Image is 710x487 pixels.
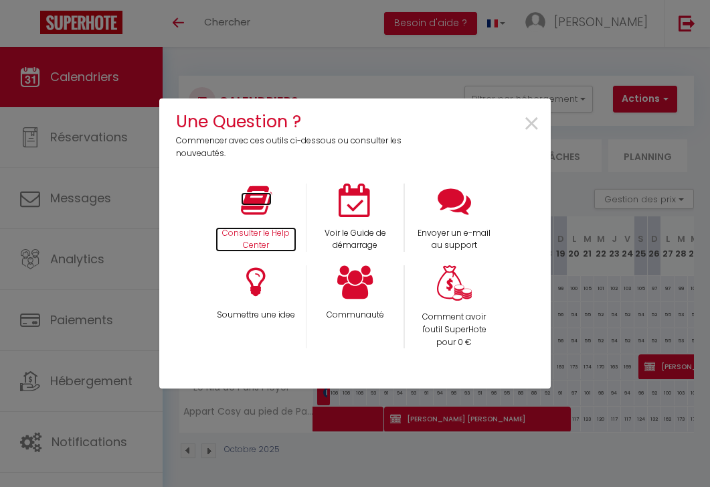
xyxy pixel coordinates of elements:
p: Envoyer un e-mail au support [414,227,495,253]
iframe: Chat [653,427,700,477]
p: Soumettre une idee [215,309,297,322]
p: Consulter le Help Center [215,227,297,253]
button: Close [523,109,541,139]
p: Voir le Guide de démarrage [315,227,395,253]
p: Commencer avec ces outils ci-dessous ou consulter les nouveautés. [176,135,411,160]
p: Comment avoir l'outil SuperHote pour 0 € [414,311,495,349]
p: Communauté [315,309,395,322]
h4: Une Question ? [176,109,411,135]
span: × [523,103,541,145]
img: Money bag [437,265,472,301]
button: Ouvrir le widget de chat LiveChat [11,5,51,46]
